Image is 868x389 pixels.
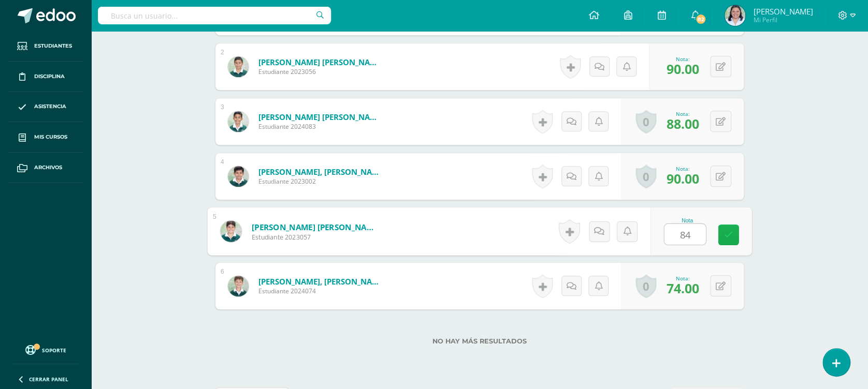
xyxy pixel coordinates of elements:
a: Archivos [8,153,83,183]
span: Estudiantes [34,42,72,50]
a: 0 [635,274,656,298]
a: 0 [635,110,656,133]
span: 88.00 [666,115,699,132]
a: [PERSON_NAME], [PERSON_NAME] [258,276,383,287]
span: 90.00 [666,60,699,78]
label: No hay más resultados [215,337,744,345]
div: Nota: [666,165,699,172]
a: Mis cursos [8,122,83,153]
span: 74.00 [666,279,699,297]
span: Mi Perfil [753,16,813,24]
a: Soporte [12,342,79,356]
span: Disciplina [34,72,65,81]
span: Estudiante 2024074 [258,287,383,295]
a: 0 [635,164,656,188]
span: Estudiante 2024083 [258,122,383,131]
span: Estudiante 2023056 [258,67,383,76]
span: Archivos [34,163,62,172]
img: 5fb123ad4bed39db07d8ab307d1e48af.png [228,56,249,77]
img: 2e6c258da9ccee66aa00087072d4f1d6.png [725,5,745,26]
div: Nota: [666,275,699,282]
a: Disciplina [8,62,83,92]
a: [PERSON_NAME] [PERSON_NAME] [258,57,383,67]
img: 695bed1b2f1465bef8df26cbaade91d3.png [228,276,249,296]
input: 0-100.0 [664,224,706,245]
a: [PERSON_NAME] [PERSON_NAME] [258,112,383,122]
div: Nota: [666,55,699,63]
span: Mis cursos [34,133,67,141]
span: 90.00 [666,170,699,187]
input: Busca un usuario... [98,7,331,24]
span: Estudiante 2023057 [252,232,380,242]
a: Asistencia [8,92,83,123]
a: Estudiantes [8,31,83,62]
img: 0bebef139057fee5aa06618bc0f9310c.png [220,220,241,242]
div: Nota: [666,110,699,117]
span: Estudiante 2023002 [258,177,383,186]
span: Soporte [42,347,66,354]
img: a3d84cddffa6a0607d500ce2173923b1.png [228,111,249,132]
span: Cerrar panel [29,376,68,383]
div: Nota [664,217,711,223]
img: 8f8314db3cd56246b7bbf1efdd0e4f52.png [228,166,249,187]
span: 82 [695,13,706,25]
span: [PERSON_NAME] [753,6,813,17]
a: [PERSON_NAME] [PERSON_NAME] [252,221,380,232]
span: Asistencia [34,102,66,111]
a: [PERSON_NAME], [PERSON_NAME] [258,167,383,177]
